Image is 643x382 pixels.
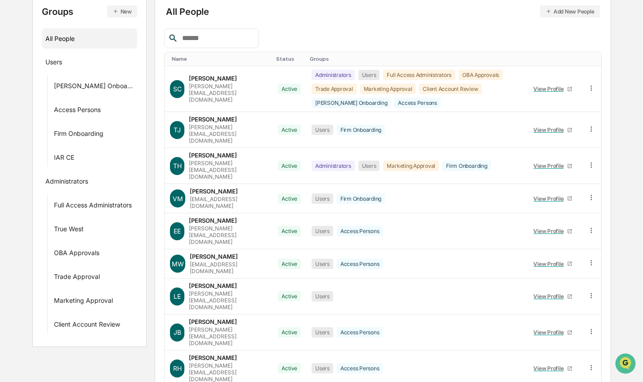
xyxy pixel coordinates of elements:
div: View Profile [533,365,567,372]
div: View Profile [533,261,567,267]
div: Marketing Approval [383,161,439,171]
button: Add New People [540,5,600,18]
div: Client Account Review [419,84,482,94]
a: View Profile [530,123,576,137]
div: [PERSON_NAME] Onboarding [54,82,134,93]
div: Firm Onboarding [337,125,385,135]
div: We're available if you need us! [31,78,114,85]
div: Administrators [45,177,88,188]
div: Users [312,259,333,269]
div: True West [54,225,84,236]
div: Users [312,125,333,135]
div: Marketing Approval [54,297,113,307]
div: View Profile [533,228,567,234]
a: 🔎Data Lookup [5,127,60,143]
div: Access Persons [337,327,383,337]
span: Attestations [74,113,112,122]
div: [PERSON_NAME][EMAIL_ADDRESS][DOMAIN_NAME] [189,83,267,103]
div: [PERSON_NAME] [189,282,237,289]
p: How can we help? [9,19,164,33]
button: New [107,5,137,18]
a: View Profile [530,361,576,375]
span: JB [174,328,181,336]
div: Users [312,327,333,337]
div: Access Persons [337,226,383,236]
div: Active [278,125,301,135]
div: Firm Onboarding [442,161,491,171]
div: Users [312,193,333,204]
div: Client Account Review [54,320,120,331]
div: Marketing Approval [360,84,416,94]
div: View Profile [533,329,567,336]
div: Active [278,291,301,301]
div: [PERSON_NAME] [190,253,238,260]
div: Toggle SortBy [589,56,598,62]
span: Data Lookup [18,130,57,139]
a: View Profile [530,257,576,271]
span: TJ [174,126,181,134]
div: Access Persons [337,259,383,269]
div: View Profile [533,293,567,300]
div: [PERSON_NAME] [189,75,237,82]
iframe: Open customer support [614,352,639,377]
div: Firm Onboarding [54,130,103,140]
span: RH [173,364,182,372]
div: Active [278,161,301,171]
div: 🗄️ [65,114,72,121]
div: [PERSON_NAME] [189,217,237,224]
img: 1746055101610-c473b297-6a78-478c-a979-82029cc54cd1 [9,69,25,85]
div: Administrators [312,161,355,171]
div: Toggle SortBy [528,56,578,62]
span: Pylon [89,153,109,159]
div: View Profile [533,85,567,92]
div: [PERSON_NAME][EMAIL_ADDRESS][DOMAIN_NAME] [189,290,267,310]
div: Access Persons [54,106,101,117]
div: [EMAIL_ADDRESS][DOMAIN_NAME] [190,261,267,274]
div: Active [278,193,301,204]
div: Start new chat [31,69,147,78]
div: [EMAIL_ADDRESS][DOMAIN_NAME] [190,196,267,209]
div: Access Persons [394,98,441,108]
span: Preclearance [18,113,58,122]
div: 🔎 [9,131,16,139]
div: All People [166,5,599,18]
div: [PERSON_NAME] Onboarding [312,98,391,108]
div: Administrators [312,70,355,80]
div: [PERSON_NAME][EMAIL_ADDRESS][DOMAIN_NAME] [189,326,267,346]
div: View Profile [533,195,567,202]
div: Users [312,291,333,301]
div: Full Access Administrators [383,70,455,80]
div: [PERSON_NAME] [190,188,238,195]
span: EE [174,227,181,235]
div: [PERSON_NAME][EMAIL_ADDRESS][DOMAIN_NAME] [189,160,267,180]
a: View Profile [530,224,576,238]
div: 🖐️ [9,114,16,121]
div: Groups [42,5,137,18]
div: Users [358,161,380,171]
a: View Profile [530,159,576,173]
a: View Profile [530,325,576,339]
div: Trade Approval [312,84,357,94]
div: Users [45,58,62,69]
div: Active [278,84,301,94]
span: LE [174,292,181,300]
div: [PERSON_NAME] [189,152,237,159]
div: Toggle SortBy [276,56,303,62]
div: [PERSON_NAME] [189,354,237,361]
div: Full Access Administrators [54,201,132,212]
div: OBA Approvals [54,249,99,260]
a: View Profile [530,289,576,303]
div: Users [358,70,380,80]
a: View Profile [530,82,576,96]
button: Start new chat [153,72,164,82]
div: Access Persons [337,363,383,373]
div: Toggle SortBy [172,56,269,62]
div: [PERSON_NAME][EMAIL_ADDRESS][DOMAIN_NAME] [189,124,267,144]
div: Users [312,363,333,373]
div: IAR CE [54,153,74,164]
div: OBA Approvals [459,70,503,80]
span: MW [172,260,184,268]
a: View Profile [530,192,576,206]
div: Active [278,327,301,337]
